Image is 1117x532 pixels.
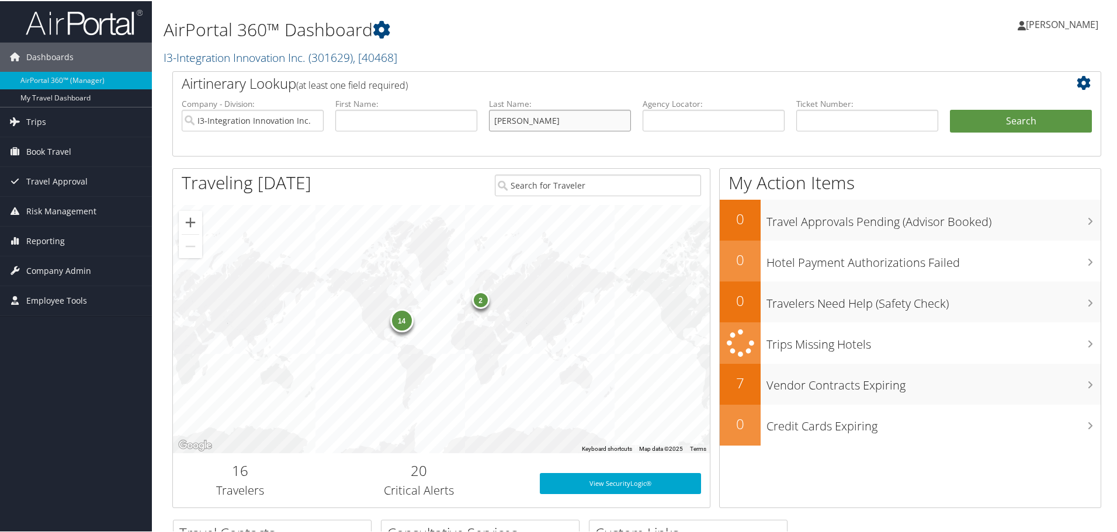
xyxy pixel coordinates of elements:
[720,404,1101,444] a: 0Credit Cards Expiring
[26,136,71,165] span: Book Travel
[353,48,397,64] span: , [ 40468 ]
[26,285,87,314] span: Employee Tools
[26,196,96,225] span: Risk Management
[690,444,706,451] a: Terms (opens in new tab)
[308,48,353,64] span: ( 301629 )
[796,97,938,109] label: Ticket Number:
[766,288,1101,311] h3: Travelers Need Help (Safety Check)
[766,411,1101,433] h3: Credit Cards Expiring
[179,234,202,257] button: Zoom out
[26,225,65,255] span: Reporting
[720,372,761,392] h2: 7
[720,363,1101,404] a: 7Vendor Contracts Expiring
[720,280,1101,321] a: 0Travelers Need Help (Safety Check)
[335,97,477,109] label: First Name:
[26,8,143,35] img: airportal-logo.png
[179,210,202,233] button: Zoom in
[182,72,1015,92] h2: Airtinerary Lookup
[489,97,631,109] label: Last Name:
[720,290,761,310] h2: 0
[26,106,46,135] span: Trips
[766,329,1101,352] h3: Trips Missing Hotels
[164,48,397,64] a: I3-Integration Innovation Inc.
[720,239,1101,280] a: 0Hotel Payment Authorizations Failed
[766,370,1101,392] h3: Vendor Contracts Expiring
[720,321,1101,363] a: Trips Missing Hotels
[26,166,88,195] span: Travel Approval
[296,78,408,91] span: (at least one field required)
[720,413,761,433] h2: 0
[182,97,324,109] label: Company - Division:
[182,460,299,479] h2: 16
[639,444,683,451] span: Map data ©2025
[26,255,91,284] span: Company Admin
[164,16,795,41] h1: AirPortal 360™ Dashboard
[182,169,311,194] h1: Traveling [DATE]
[766,248,1101,270] h3: Hotel Payment Authorizations Failed
[471,290,489,307] div: 2
[720,208,761,228] h2: 0
[1018,6,1110,41] a: [PERSON_NAME]
[176,437,214,452] a: Open this area in Google Maps (opens a new window)
[643,97,785,109] label: Agency Locator:
[316,460,522,479] h2: 20
[495,173,701,195] input: Search for Traveler
[176,437,214,452] img: Google
[316,481,522,498] h3: Critical Alerts
[1026,17,1098,30] span: [PERSON_NAME]
[182,481,299,498] h3: Travelers
[540,472,701,493] a: View SecurityLogic®
[950,109,1092,132] button: Search
[720,169,1101,194] h1: My Action Items
[720,199,1101,239] a: 0Travel Approvals Pending (Advisor Booked)
[720,249,761,269] h2: 0
[766,207,1101,229] h3: Travel Approvals Pending (Advisor Booked)
[26,41,74,71] span: Dashboards
[390,308,413,331] div: 14
[582,444,632,452] button: Keyboard shortcuts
